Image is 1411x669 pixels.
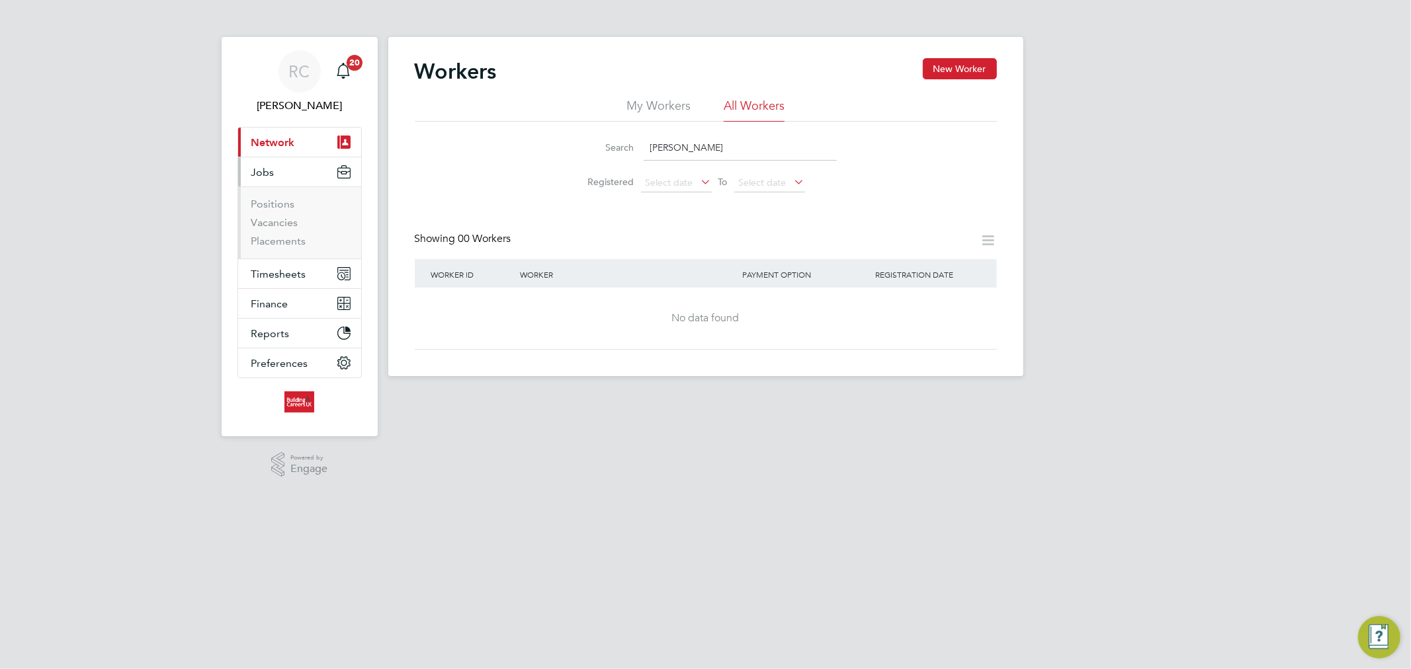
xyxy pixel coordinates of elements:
[271,452,327,477] a: Powered byEngage
[739,259,873,290] div: Payment Option
[222,37,378,436] nav: Main navigation
[238,157,361,186] button: Jobs
[517,259,739,290] div: Worker
[284,391,314,413] img: buildingcareersuk-logo-retina.png
[251,136,295,149] span: Network
[290,463,327,475] span: Engage
[724,98,785,122] li: All Workers
[644,135,837,161] input: Name, email or phone number
[289,63,310,80] span: RC
[251,166,275,178] span: Jobs
[238,259,361,288] button: Timesheets
[251,268,306,280] span: Timesheets
[238,319,361,348] button: Reports
[237,391,362,413] a: Go to home page
[238,186,361,258] div: Jobs
[330,50,357,93] a: 20
[238,348,361,377] button: Preferences
[251,357,308,370] span: Preferences
[428,311,984,325] div: No data found
[237,50,362,114] a: RC[PERSON_NAME]
[290,452,327,463] span: Powered by
[251,297,288,310] span: Finance
[251,235,306,247] a: Placements
[626,98,691,122] li: My Workers
[923,58,997,79] button: New Worker
[575,141,634,153] label: Search
[646,177,693,188] span: Select date
[872,259,983,290] div: Registration Date
[1358,616,1400,658] button: Engage Resource Center
[415,58,497,85] h2: Workers
[238,128,361,157] button: Network
[739,177,787,188] span: Select date
[714,173,732,190] span: To
[251,216,298,229] a: Vacancies
[458,232,511,245] span: 00 Workers
[238,289,361,318] button: Finance
[415,232,514,246] div: Showing
[251,327,290,340] span: Reports
[347,55,363,71] span: 20
[251,198,295,210] a: Positions
[237,98,362,114] span: Rhys Cook
[575,176,634,188] label: Registered
[428,259,517,290] div: Worker ID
